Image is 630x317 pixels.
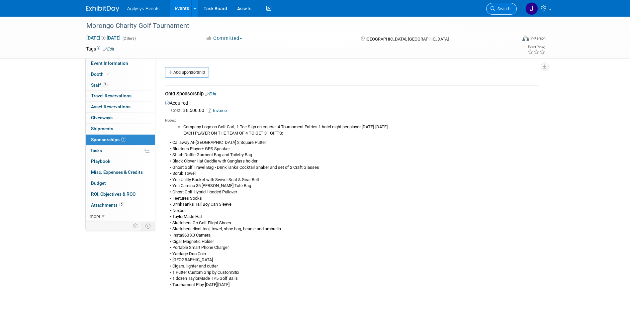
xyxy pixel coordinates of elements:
[107,72,110,76] i: Booth reservation complete
[165,118,539,123] div: Notes:
[91,104,131,109] span: Asset Reservations
[208,108,229,113] a: Invoice
[141,222,155,230] td: Toggle Event Tabs
[122,36,136,41] span: (2 days)
[525,2,538,15] img: Jennifer Bridell
[527,46,545,49] div: Event Rating
[91,82,108,88] span: Staff
[165,99,539,290] div: Acquired
[91,158,110,164] span: Playbook
[165,90,539,99] div: Gold Sponsorship
[103,82,108,87] span: 2
[203,35,245,42] button: Committed
[119,202,124,207] span: 2
[121,137,126,142] span: 1
[86,156,155,167] a: Playbook
[91,60,128,66] span: Event Information
[86,91,155,101] a: Travel Reservations
[171,108,186,113] span: Cost: $
[530,36,546,41] div: In-Person
[86,58,155,69] a: Event Information
[86,167,155,178] a: Misc. Expenses & Credits
[91,115,113,120] span: Giveaways
[86,102,155,112] a: Asset Reservations
[205,91,216,96] a: Edit
[86,200,155,211] a: Attachments2
[86,189,155,200] a: ROI, Objectives & ROO
[366,37,449,42] span: [GEOGRAPHIC_DATA], [GEOGRAPHIC_DATA]
[86,35,121,41] span: [DATE] [DATE]
[86,135,155,145] a: Sponsorships1
[90,148,102,153] span: Tasks
[165,67,209,78] a: Add Sponsorship
[86,69,155,80] a: Booth
[86,178,155,189] a: Budget
[171,108,207,113] span: 8,500.00
[100,35,107,41] span: to
[91,93,132,98] span: Travel Reservations
[86,124,155,134] a: Shipments
[91,137,126,142] span: Sponsorships
[86,46,114,52] td: Tags
[91,169,143,175] span: Misc. Expenses & Credits
[84,20,507,32] div: Morongo Charity Golf Tournament
[91,126,113,131] span: Shipments
[86,113,155,123] a: Giveaways
[130,222,141,230] td: Personalize Event Tab Strip
[90,213,100,219] span: more
[183,124,539,136] li: Company Logo on Golf Cart, 1 Tee Sign on course, 4 Tournament Entries 1 hotel night per player [D...
[91,191,135,197] span: ROI, Objectives & ROO
[103,47,114,52] a: Edit
[91,180,106,186] span: Budget
[91,71,111,77] span: Booth
[86,80,155,91] a: Staff2
[127,6,160,11] span: Agilysys Events
[522,36,529,41] img: Format-Inperson.png
[478,35,546,45] div: Event Format
[495,6,510,11] span: Search
[165,123,539,288] div: • Callaway AI-[GEOGRAPHIC_DATA] 2 Square Putter • Bluetees Player+ GPS Speaker • Stitch Duffle Ga...
[86,6,119,12] img: ExhibitDay
[86,211,155,222] a: more
[486,3,517,15] a: Search
[91,202,124,208] span: Attachments
[86,146,155,156] a: Tasks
